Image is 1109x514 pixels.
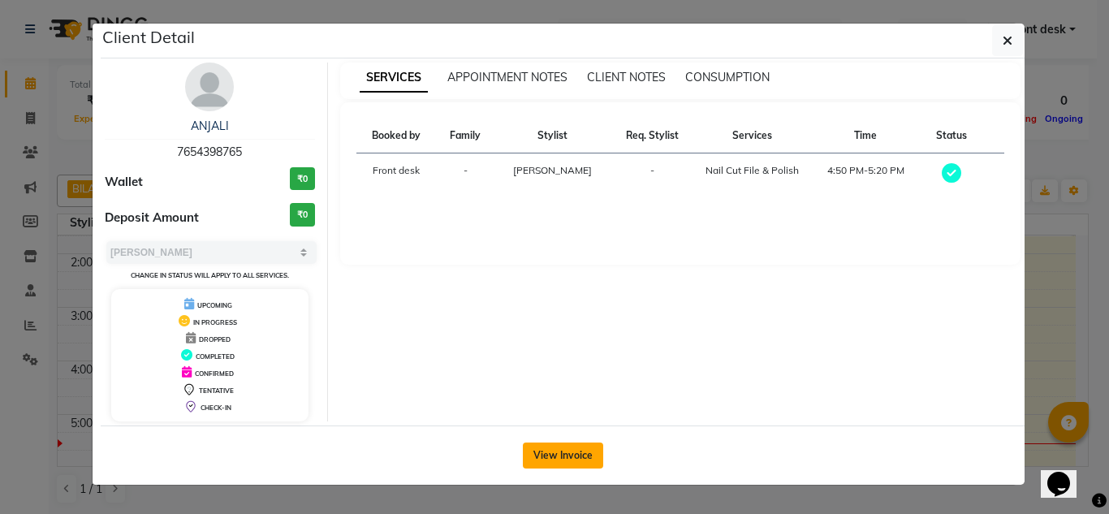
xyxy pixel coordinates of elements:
th: Status [922,119,982,153]
span: CONFIRMED [195,369,234,378]
button: View Invoice [523,443,603,469]
span: COMPLETED [196,352,235,361]
td: 4:50 PM-5:20 PM [809,153,923,195]
h3: ₹0 [290,167,315,191]
span: DROPPED [199,335,231,343]
span: [PERSON_NAME] [513,164,592,176]
span: APPOINTMENT NOTES [447,70,567,84]
span: CONSUMPTION [685,70,770,84]
span: TENTATIVE [199,387,234,395]
td: - [436,153,495,195]
h3: ₹0 [290,203,315,227]
h5: Client Detail [102,25,195,50]
span: UPCOMING [197,301,232,309]
span: CHECK-IN [201,404,231,412]
img: avatar [185,63,234,111]
span: SERVICES [360,63,428,93]
div: Nail Cut File & Polish [705,163,800,178]
td: - [611,153,695,195]
span: 7654398765 [177,145,242,159]
iframe: chat widget [1041,449,1093,498]
span: CLIENT NOTES [587,70,666,84]
span: Deposit Amount [105,209,199,227]
th: Req. Stylist [611,119,695,153]
td: Front desk [356,153,436,195]
th: Services [695,119,809,153]
th: Booked by [356,119,436,153]
th: Stylist [495,119,611,153]
small: Change in status will apply to all services. [131,271,289,279]
span: IN PROGRESS [193,318,237,326]
span: Wallet [105,173,143,192]
th: Family [436,119,495,153]
th: Time [809,119,923,153]
a: ANJALI [191,119,229,133]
